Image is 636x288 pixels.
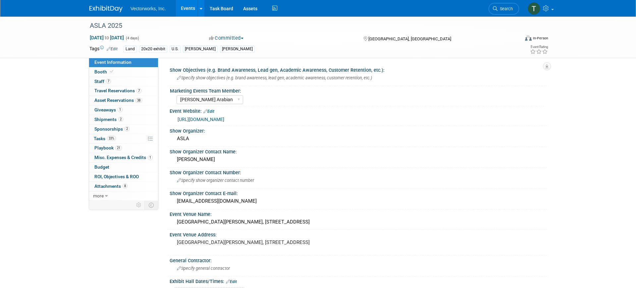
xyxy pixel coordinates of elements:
[177,266,230,271] span: Specify general contractor
[110,70,113,73] i: Booth reservation complete
[89,96,158,105] a: Asset Reservations38
[368,36,451,41] span: [GEOGRAPHIC_DATA], [GEOGRAPHIC_DATA]
[94,136,116,141] span: Tasks
[94,184,128,189] span: Attachments
[89,115,158,124] a: Shipments2
[177,75,372,80] span: Specify show objectives (e.g. brand awareness, lead gen, academic awareness, customer retention, ...
[170,230,547,238] div: Event Venue Address:
[170,188,547,197] div: Show Organizer Contact E-mail:
[170,168,547,176] div: Show Organizer Contact Number:
[170,86,544,94] div: Marketing Events Team Member:
[106,79,111,84] span: 7
[89,153,158,162] a: Misc. Expenses & Credits1
[89,125,158,134] a: Sponsorships2
[94,88,141,93] span: Travel Reservations
[94,69,115,74] span: Booth
[107,136,116,141] span: 33%
[94,117,123,122] span: Shipments
[530,45,548,49] div: Event Rating
[89,86,158,96] a: Travel Reservations7
[123,184,128,188] span: 8
[94,126,130,132] span: Sponsorships
[170,256,547,264] div: General Contractor:
[170,106,547,115] div: Event Website:
[170,147,547,155] div: Show Organizer Contact Name:
[107,47,118,51] a: Edit
[89,105,158,115] a: Giveaways1
[136,88,141,93] span: 7
[94,107,123,112] span: Giveaways
[170,276,547,285] div: Exhibit Hall Dates/Times:
[118,117,123,122] span: 2
[175,134,542,144] div: ASLA
[170,209,547,218] div: Event Venue Name:
[94,155,153,160] span: Misc. Expenses & Credits
[94,174,139,179] span: ROI, Objectives & ROO
[87,20,509,32] div: ASLA 2025
[145,201,158,209] td: Toggle Event Tabs
[170,126,547,134] div: Show Organizer:
[170,65,547,73] div: Show Objectives (e.g. Brand Awareness, Lead gen, Academic Awareness, Customer Retention, etc.):
[203,109,214,114] a: Edit
[94,98,142,103] span: Asset Reservations
[183,46,218,53] div: [PERSON_NAME]
[489,3,519,15] a: Search
[124,46,137,53] div: Land
[104,35,110,40] span: to
[533,36,548,41] div: In-Person
[89,6,123,12] img: ExhibitDay
[94,164,109,170] span: Budget
[135,98,142,103] span: 38
[118,107,123,112] span: 1
[133,201,145,209] td: Personalize Event Tab Strip
[148,155,153,160] span: 1
[115,145,122,150] span: 21
[170,46,181,53] div: U.S.
[498,6,513,11] span: Search
[89,144,158,153] a: Playbook21
[175,154,542,165] div: [PERSON_NAME]
[226,279,237,284] a: Edit
[125,126,130,131] span: 2
[94,145,122,150] span: Playbook
[93,193,104,198] span: more
[177,239,319,245] pre: [GEOGRAPHIC_DATA][PERSON_NAME], [STREET_ADDRESS]
[175,217,542,227] div: [GEOGRAPHIC_DATA][PERSON_NAME], [STREET_ADDRESS]
[528,2,540,15] img: Tyler French
[89,77,158,86] a: Staff7
[89,45,118,53] td: Tags
[89,182,158,191] a: Attachments8
[178,117,224,122] a: [URL][DOMAIN_NAME]
[125,36,139,40] span: (4 days)
[220,46,255,53] div: [PERSON_NAME]
[525,35,532,41] img: Format-Inperson.png
[139,46,167,53] div: 20x20 exhibit
[175,196,542,206] div: [EMAIL_ADDRESS][DOMAIN_NAME]
[89,191,158,201] a: more
[94,60,132,65] span: Event Information
[89,35,124,41] span: [DATE] [DATE]
[89,163,158,172] a: Budget
[89,58,158,67] a: Event Information
[89,172,158,182] a: ROI, Objectives & ROO
[89,67,158,77] a: Booth
[131,6,166,11] span: Vectorworks, Inc.
[207,35,246,42] button: Committed
[89,134,158,144] a: Tasks33%
[177,178,254,183] span: Specify show organizer contact number
[480,34,548,44] div: Event Format
[94,79,111,84] span: Staff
